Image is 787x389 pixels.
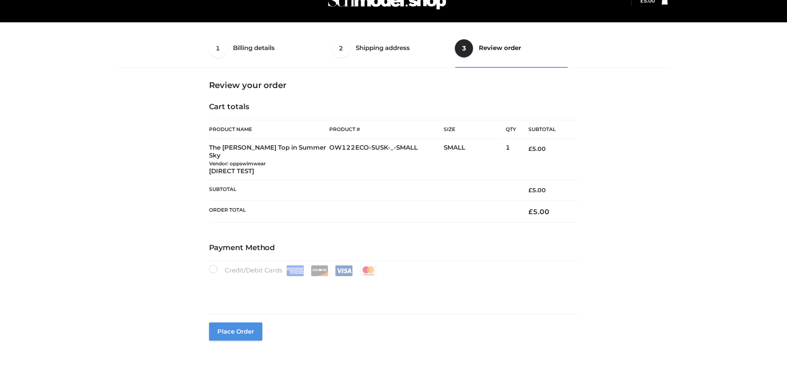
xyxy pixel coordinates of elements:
td: OW122ECO-SUSK-_-SMALL [329,139,444,180]
bdi: 5.00 [528,186,546,194]
td: The [PERSON_NAME] Top in Summer Sky [DIRECT TEST] [209,139,330,180]
span: £ [528,208,533,216]
img: Discover [311,265,328,276]
th: Order Total [209,200,516,222]
bdi: 5.00 [528,208,549,216]
h4: Payment Method [209,243,578,253]
th: Product # [329,120,444,139]
th: Subtotal [516,120,578,139]
bdi: 5.00 [528,145,546,153]
th: Subtotal [209,180,516,200]
img: Amex [286,265,304,276]
h3: Review your order [209,80,578,90]
span: £ [528,186,532,194]
th: Qty [506,120,516,139]
iframe: Secure payment input frame [207,274,577,305]
span: £ [528,145,532,153]
label: Credit/Debit Cards [209,265,378,276]
td: SMALL [444,139,506,180]
img: Mastercard [359,265,377,276]
small: Vendor: oppswimwear [209,160,266,167]
td: 1 [506,139,516,180]
h4: Cart totals [209,103,578,112]
img: Visa [335,265,353,276]
th: Size [444,120,502,139]
button: Place order [209,322,262,341]
th: Product Name [209,120,330,139]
